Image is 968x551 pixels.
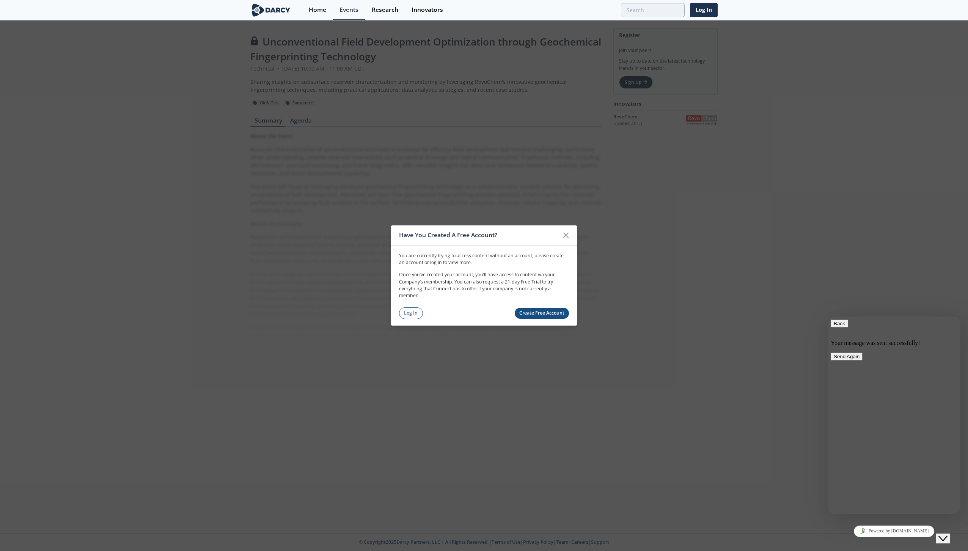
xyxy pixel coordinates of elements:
div: Have You Created A Free Account? [399,228,559,242]
div: Research [372,7,398,13]
div: Innovators [412,7,443,13]
p: You are currently trying to access content without an account, please create an account or log in... [399,252,569,266]
a: Log In [399,307,423,319]
img: logo-wide.svg [250,3,292,17]
div: Events [339,7,358,13]
input: Advanced Search [621,3,685,17]
a: Log In [690,3,718,17]
a: Create Free Account [515,308,569,319]
iframe: chat widget [828,523,960,540]
iframe: chat widget [936,521,960,543]
iframe: chat widget [828,316,960,514]
div: Home [309,7,326,13]
p: Once you’ve created your account, you’ll have access to content via your Company’s membership. Yo... [399,271,569,299]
